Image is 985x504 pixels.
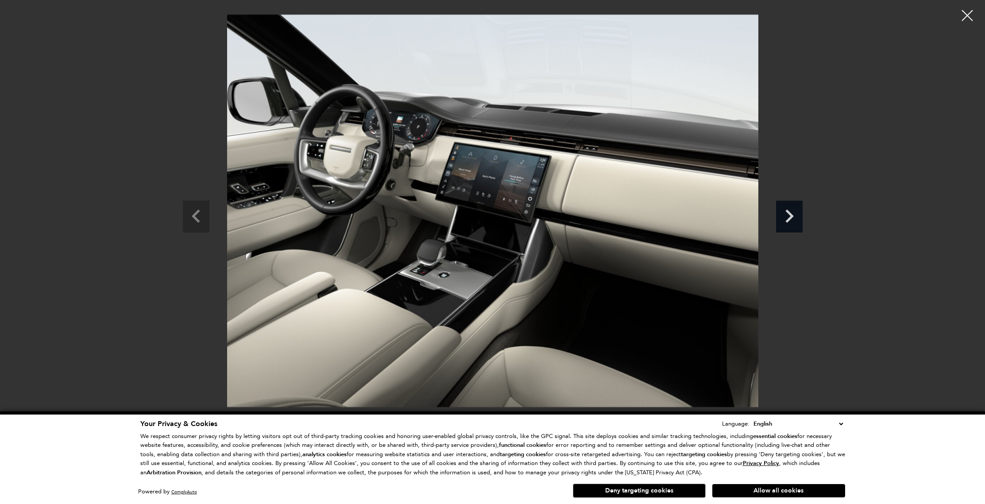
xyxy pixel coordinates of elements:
[129,7,856,415] img: Vehicle Image #41
[722,421,749,426] div: Language:
[776,201,803,233] div: Next slide
[140,419,217,429] span: Your Privacy & Cookies
[753,432,797,440] strong: essential cookies
[499,441,546,449] strong: functional cookies
[573,484,706,498] button: Deny targeting cookies
[227,7,758,415] div: 5 / 7
[302,450,347,458] strong: analytics cookies
[500,450,546,458] strong: targeting cookies
[138,489,197,495] div: Powered by
[140,432,845,477] p: We respect consumer privacy rights by letting visitors opt out of third-party tracking cookies an...
[751,419,845,429] select: Language Select
[171,489,197,495] a: ComplyAuto
[681,450,727,458] strong: targeting cookies
[712,484,845,497] button: Allow all cookies
[183,201,209,233] div: Previous slide
[743,459,779,467] u: Privacy Policy
[147,469,201,477] strong: Arbitration Provision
